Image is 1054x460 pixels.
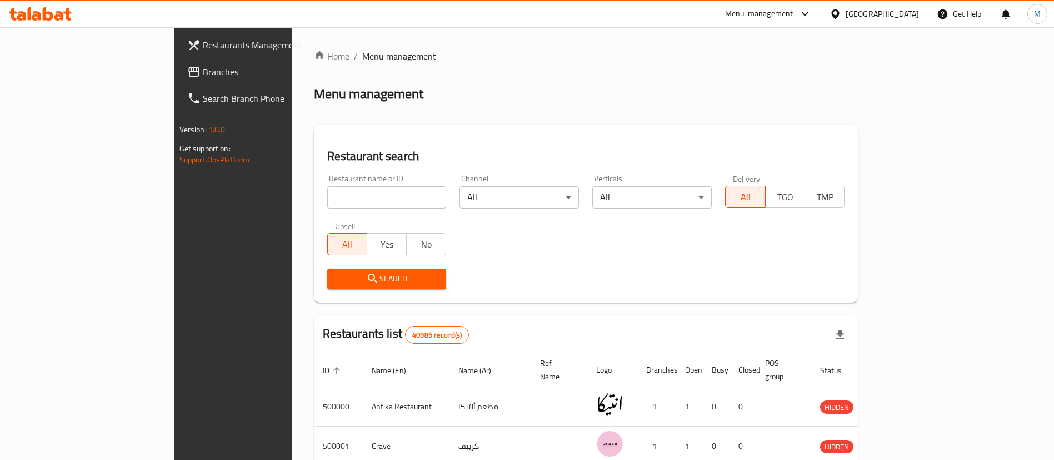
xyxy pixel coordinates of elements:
[372,236,402,253] span: Yes
[540,357,574,383] span: Ref. Name
[335,222,356,230] label: Upsell
[820,441,853,453] span: HIDDEN
[203,92,341,105] span: Search Branch Phone
[363,387,449,427] td: Antika Restaurant
[323,364,344,377] span: ID
[1034,8,1041,20] span: M
[820,401,853,414] span: HIDDEN
[179,152,250,167] a: Support.OpsPlatform
[327,148,845,165] h2: Restaurant search
[327,186,447,209] input: Search for restaurant name or ID..
[323,325,469,344] h2: Restaurants list
[730,189,761,205] span: All
[405,326,469,344] div: Total records count
[596,390,624,418] img: Antika Restaurant
[406,330,468,340] span: 40985 record(s)
[327,269,447,289] button: Search
[676,353,703,387] th: Open
[596,430,624,458] img: Crave
[637,353,676,387] th: Branches
[725,7,793,21] div: Menu-management
[820,364,856,377] span: Status
[208,122,226,137] span: 1.0.0
[332,236,363,253] span: All
[703,353,730,387] th: Busy
[765,186,805,208] button: TGO
[449,387,531,427] td: مطعم أنتيكا
[733,175,761,182] label: Delivery
[203,65,341,78] span: Branches
[314,85,423,103] h2: Menu management
[805,186,845,208] button: TMP
[587,353,637,387] th: Logo
[327,233,367,255] button: All
[846,8,919,20] div: [GEOGRAPHIC_DATA]
[459,186,579,209] div: All
[178,85,350,112] a: Search Branch Phone
[406,233,446,255] button: No
[592,186,712,209] div: All
[765,357,798,383] span: POS group
[179,141,231,156] span: Get support on:
[820,400,853,414] div: HIDDEN
[203,38,341,52] span: Restaurants Management
[336,272,438,286] span: Search
[676,387,703,427] td: 1
[314,50,858,63] nav: breadcrumb
[372,364,421,377] span: Name (En)
[179,122,207,137] span: Version:
[725,186,765,208] button: All
[730,353,756,387] th: Closed
[637,387,676,427] td: 1
[730,387,756,427] td: 0
[810,189,840,205] span: TMP
[411,236,442,253] span: No
[178,32,350,58] a: Restaurants Management
[703,387,730,427] td: 0
[362,50,436,63] span: Menu management
[354,50,358,63] li: /
[367,233,407,255] button: Yes
[178,58,350,85] a: Branches
[770,189,801,205] span: TGO
[458,364,506,377] span: Name (Ar)
[827,321,853,348] div: Export file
